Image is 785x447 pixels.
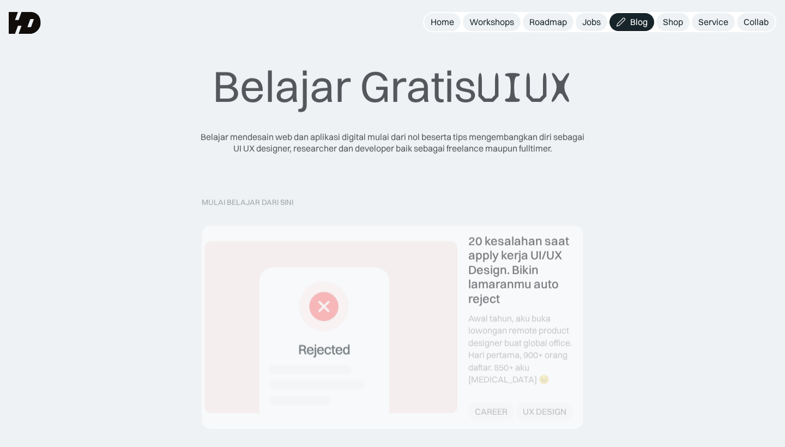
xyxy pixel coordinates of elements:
[469,16,514,28] div: Workshops
[737,13,775,31] a: Collab
[698,16,728,28] div: Service
[582,16,601,28] div: Jobs
[523,13,573,31] a: Roadmap
[656,13,690,31] a: Shop
[609,13,654,31] a: Blog
[744,16,769,28] div: Collab
[692,13,735,31] a: Service
[476,62,572,114] span: UIUX
[202,197,583,207] div: MULAI BELAJAR DARI SINI
[424,13,461,31] a: Home
[463,13,521,31] a: Workshops
[529,16,567,28] div: Roadmap
[213,60,572,114] div: Belajar Gratis
[630,16,648,28] div: Blog
[576,13,607,31] a: Jobs
[431,16,454,28] div: Home
[663,16,683,28] div: Shop
[196,131,589,154] div: Belajar mendesain web dan aplikasi digital mulai dari nol beserta tips mengembangkan diri sebagai...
